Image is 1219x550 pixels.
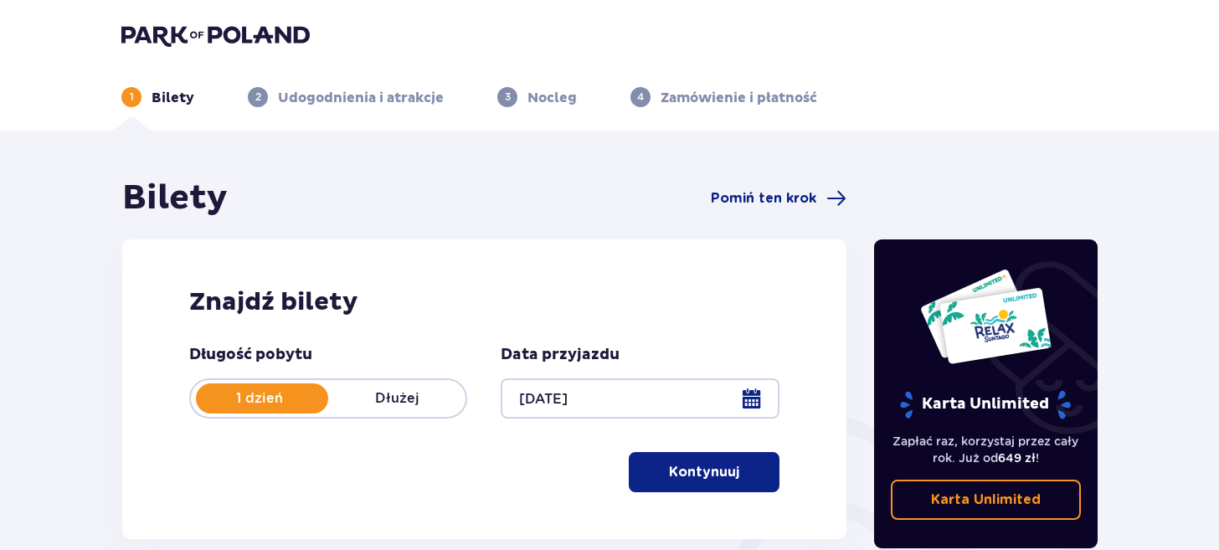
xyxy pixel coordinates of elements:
p: Zapłać raz, korzystaj przez cały rok. Już od ! [891,433,1082,466]
p: 2 [255,90,261,105]
p: Kontynuuj [669,463,739,481]
p: Data przyjazdu [501,345,620,365]
h1: Bilety [122,177,228,219]
span: Pomiń ten krok [711,189,816,208]
div: 2Udogodnienia i atrakcje [248,87,444,107]
p: 4 [637,90,644,105]
a: Karta Unlimited [891,480,1082,520]
p: 3 [505,90,511,105]
p: 1 [130,90,134,105]
p: Nocleg [527,89,577,107]
span: 649 zł [998,451,1036,465]
div: 4Zamówienie i płatność [630,87,817,107]
div: 1Bilety [121,87,194,107]
p: Zamówienie i płatność [661,89,817,107]
h2: Znajdź bilety [189,286,779,318]
p: Karta Unlimited [931,491,1041,509]
img: Park of Poland logo [121,23,310,47]
div: 3Nocleg [497,87,577,107]
p: Bilety [152,89,194,107]
button: Kontynuuj [629,452,779,492]
a: Pomiń ten krok [711,188,846,208]
p: Dłużej [328,389,465,408]
p: Karta Unlimited [898,390,1072,419]
p: Udogodnienia i atrakcje [278,89,444,107]
p: Długość pobytu [189,345,312,365]
p: 1 dzień [191,389,328,408]
img: Dwie karty całoroczne do Suntago z napisem 'UNLIMITED RELAX', na białym tle z tropikalnymi liśćmi... [919,268,1052,365]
